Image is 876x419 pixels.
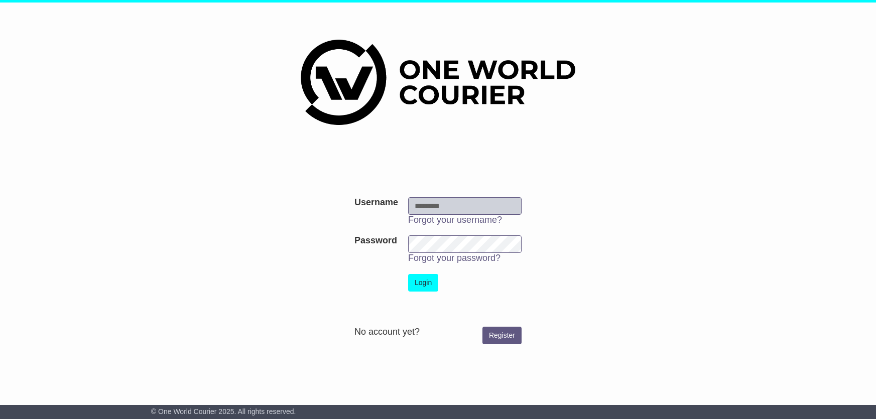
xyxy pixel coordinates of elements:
a: Register [482,327,522,344]
a: Forgot your password? [408,253,500,263]
a: Forgot your username? [408,215,502,225]
label: Username [354,197,398,208]
span: © One World Courier 2025. All rights reserved. [151,407,296,415]
button: Login [408,274,438,292]
label: Password [354,235,397,246]
div: No account yet? [354,327,522,338]
img: One World [301,40,575,125]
